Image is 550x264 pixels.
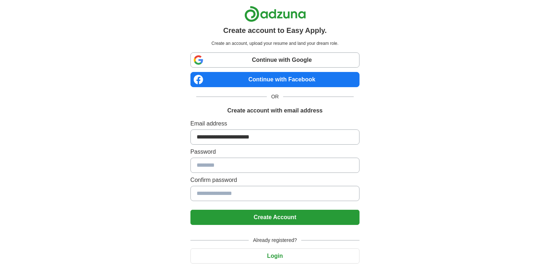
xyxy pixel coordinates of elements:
button: Create Account [190,210,360,225]
a: Login [190,253,360,259]
button: Login [190,248,360,264]
label: Confirm password [190,176,360,184]
label: Password [190,148,360,156]
img: Adzuna logo [244,6,306,22]
h1: Create account with email address [227,106,323,115]
h1: Create account to Easy Apply. [223,25,327,36]
span: Already registered? [249,237,301,244]
label: Email address [190,119,360,128]
p: Create an account, upload your resume and land your dream role. [192,40,358,47]
a: Continue with Google [190,52,360,68]
a: Continue with Facebook [190,72,360,87]
span: OR [267,93,283,101]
